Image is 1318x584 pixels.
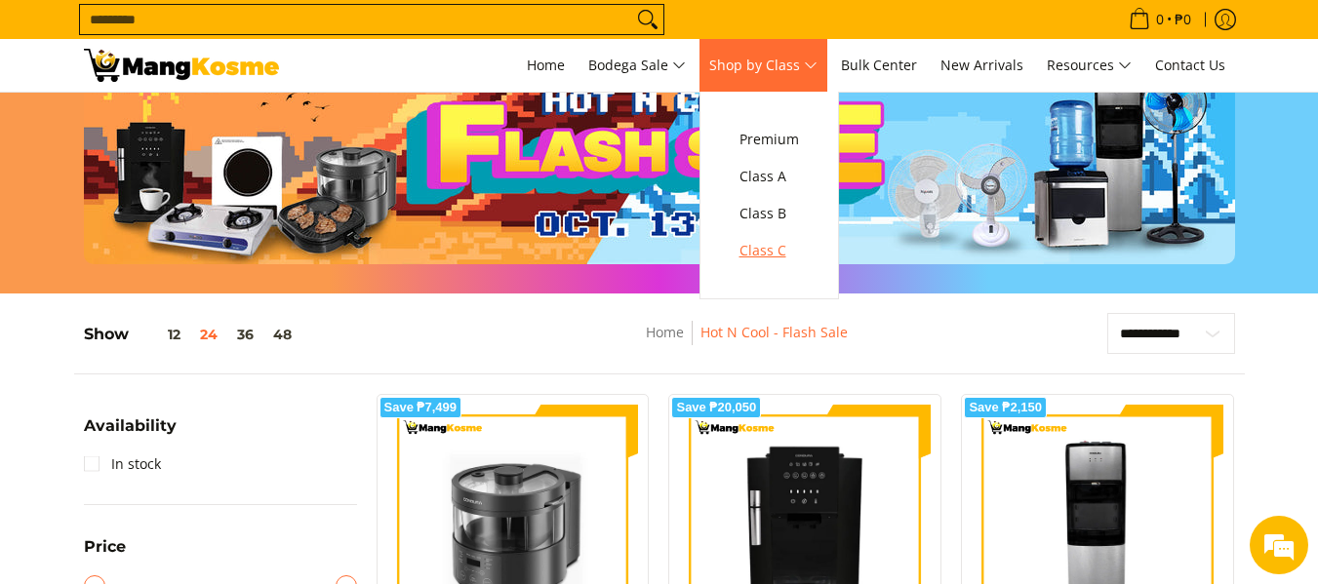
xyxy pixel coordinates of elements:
[84,418,177,434] span: Availability
[739,165,799,189] span: Class A
[129,327,190,342] button: 12
[84,448,161,480] a: In stock
[730,195,809,232] a: Class B
[84,325,301,344] h5: Show
[286,450,354,477] em: Submit
[739,128,799,152] span: Premium
[1172,13,1194,26] span: ₱0
[527,56,565,74] span: Home
[1123,9,1197,30] span: •
[730,158,809,195] a: Class A
[700,323,848,341] a: Hot N Cool - Flash Sale
[1037,39,1141,92] a: Resources
[699,39,827,92] a: Shop by Class
[739,202,799,226] span: Class B
[1155,56,1225,74] span: Contact Us
[84,49,279,82] img: Hot N Cool: Mang Kosme MID-PAYDAY APPLIANCES SALE! l Mang Kosme
[646,323,684,341] a: Home
[1153,13,1167,26] span: 0
[841,56,917,74] span: Bulk Center
[632,5,663,34] button: Search
[940,56,1023,74] span: New Arrivals
[1145,39,1235,92] a: Contact Us
[579,39,696,92] a: Bodega Sale
[320,10,367,57] div: Minimize live chat window
[1047,54,1132,78] span: Resources
[510,321,983,365] nav: Breadcrumbs
[227,327,263,342] button: 36
[190,327,227,342] button: 24
[739,239,799,263] span: Class C
[84,539,126,555] span: Price
[263,327,301,342] button: 48
[41,171,340,368] span: We are offline. Please leave us a message.
[730,121,809,158] a: Premium
[517,39,575,92] a: Home
[384,402,458,413] span: Save ₱7,499
[84,539,126,569] summary: Open
[588,54,686,78] span: Bodega Sale
[831,39,927,92] a: Bulk Center
[299,39,1235,92] nav: Main Menu
[931,39,1033,92] a: New Arrivals
[730,232,809,269] a: Class C
[676,402,756,413] span: Save ₱20,050
[969,402,1042,413] span: Save ₱2,150
[84,418,177,448] summary: Open
[10,382,372,450] textarea: Type your message and click 'Submit'
[101,109,328,135] div: Leave a message
[709,54,818,78] span: Shop by Class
